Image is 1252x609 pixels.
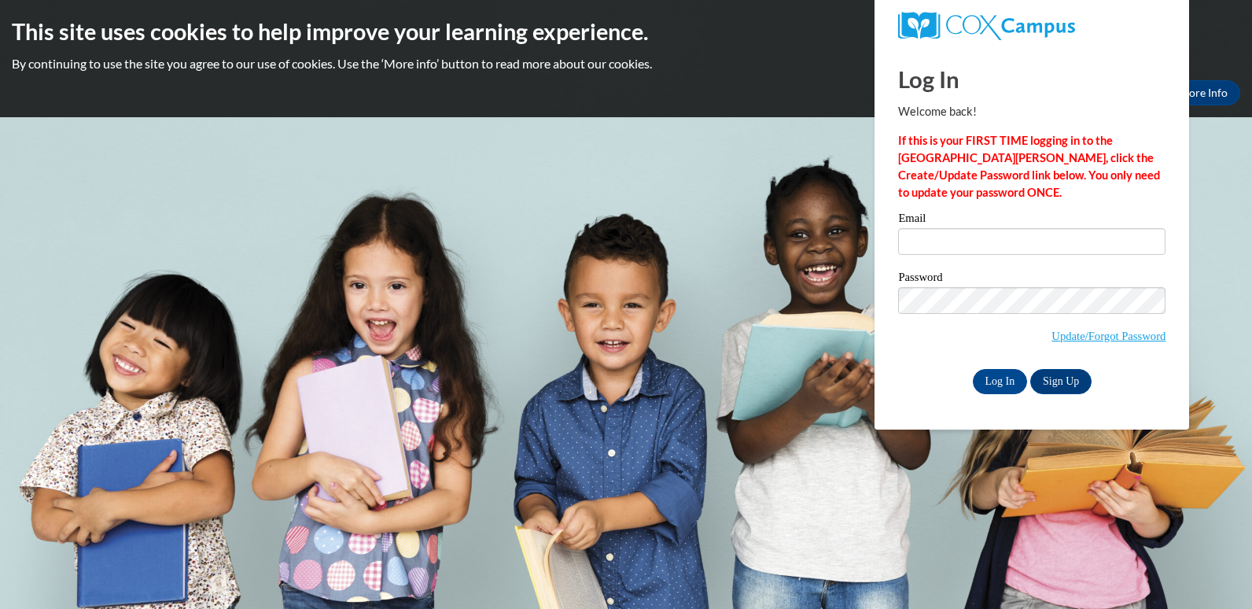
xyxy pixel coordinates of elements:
h2: This site uses cookies to help improve your learning experience. [12,16,1240,47]
strong: If this is your FIRST TIME logging in to the [GEOGRAPHIC_DATA][PERSON_NAME], click the Create/Upd... [898,134,1160,199]
a: Sign Up [1030,369,1092,394]
h1: Log In [898,63,1165,95]
a: Update/Forgot Password [1051,330,1165,342]
label: Email [898,212,1165,228]
input: Log In [973,369,1028,394]
p: Welcome back! [898,103,1165,120]
a: COX Campus [898,12,1165,40]
a: More Info [1166,80,1240,105]
img: COX Campus [898,12,1074,40]
label: Password [898,271,1165,287]
p: By continuing to use the site you agree to our use of cookies. Use the ‘More info’ button to read... [12,55,1240,72]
